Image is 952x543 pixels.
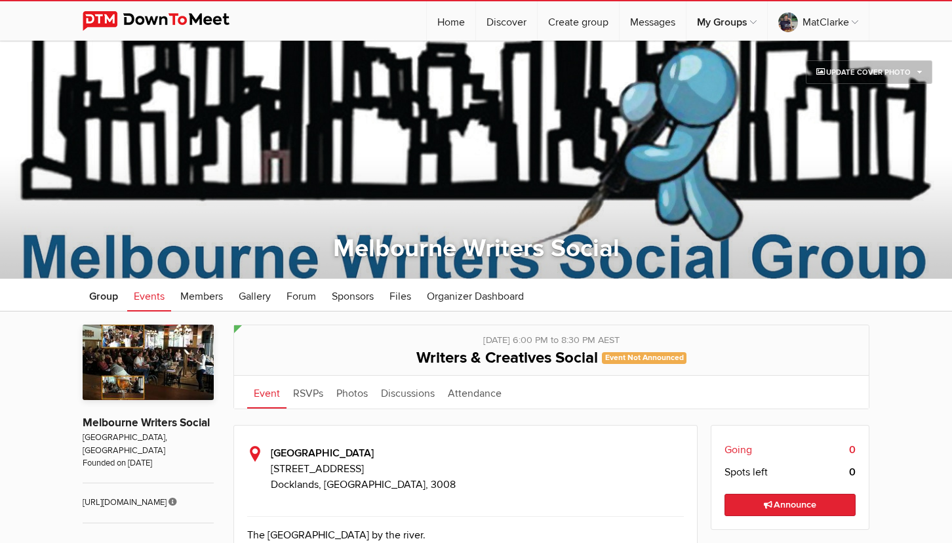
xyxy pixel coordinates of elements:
a: Melbourne Writers Social [83,416,210,430]
span: Sponsors [332,290,374,303]
a: Melbourne Writers Social [333,233,620,264]
a: Files [383,279,418,312]
span: Forum [287,290,316,303]
a: MatClarke [768,1,869,41]
span: Files [389,290,411,303]
a: RSVPs [287,376,330,409]
a: Home [427,1,475,41]
a: Update Cover Photo [806,60,932,84]
span: [GEOGRAPHIC_DATA], [GEOGRAPHIC_DATA] [83,432,214,457]
b: 0 [849,464,856,480]
a: Group [83,279,125,312]
span: [URL][DOMAIN_NAME] [83,483,214,509]
a: Attendance [441,376,508,409]
span: Founded on [DATE] [83,457,214,470]
a: Event [247,376,287,409]
a: Photos [330,376,374,409]
b: [GEOGRAPHIC_DATA] [271,447,374,460]
span: Events [134,290,165,303]
a: Events [127,279,171,312]
span: Members [180,290,223,303]
span: Writers & Creatives Social [416,348,598,367]
img: DownToMeet [83,11,250,31]
a: Members [174,279,229,312]
a: Create group [538,1,619,41]
span: Docklands, [GEOGRAPHIC_DATA], 3008 [271,478,456,491]
a: Messages [620,1,686,41]
a: Discussions [374,376,441,409]
span: Announce [764,499,816,510]
a: Announce [724,494,856,516]
a: My Groups [686,1,767,41]
a: Discover [476,1,537,41]
div: [DATE] 6:00 PM to 8:30 PM AEST [247,325,856,348]
b: 0 [849,442,856,458]
a: Gallery [232,279,277,312]
span: Spots left [724,464,768,480]
span: [STREET_ADDRESS] [271,461,684,477]
span: Organizer Dashboard [427,290,524,303]
a: Forum [280,279,323,312]
span: Group [89,290,118,303]
span: Event Not Announced [602,352,687,363]
a: Organizer Dashboard [420,279,530,312]
img: Melbourne Writers Social [83,325,214,400]
span: Going [724,442,752,458]
a: Sponsors [325,279,380,312]
span: Gallery [239,290,271,303]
